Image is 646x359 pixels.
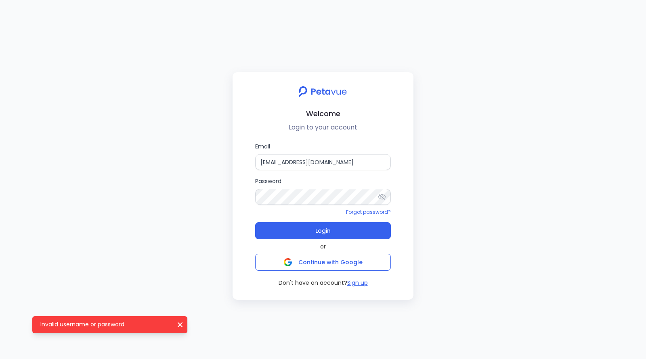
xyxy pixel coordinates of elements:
p: Invalid username or password [40,320,170,328]
span: Login [315,225,331,236]
p: Login to your account [239,123,407,132]
a: Forgot password? [346,209,391,215]
div: Invalid username or password [32,316,187,333]
button: Login [255,222,391,239]
img: petavue logo [294,82,352,101]
h2: Welcome [239,108,407,119]
label: Password [255,177,391,205]
span: Continue with Google [298,258,363,266]
span: or [320,242,326,250]
input: Email [255,154,391,170]
button: Sign up [347,279,368,287]
label: Email [255,142,391,170]
input: Password [255,189,391,205]
button: Continue with Google [255,254,391,271]
span: Don't have an account? [279,279,347,287]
